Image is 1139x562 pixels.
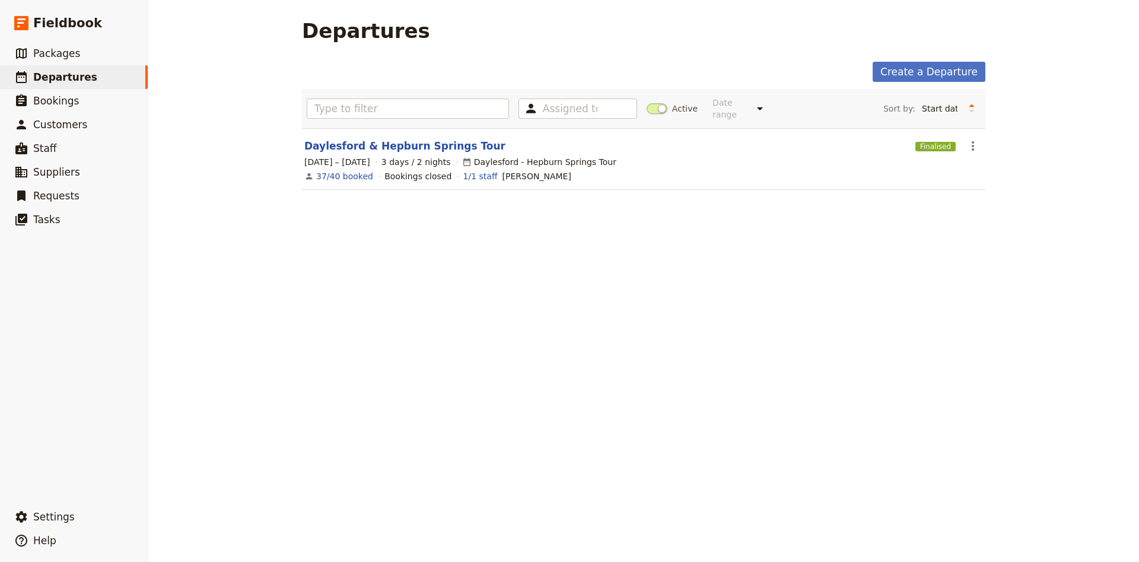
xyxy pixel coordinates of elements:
[672,103,698,115] span: Active
[462,156,616,168] div: Daylesford - Hepburn Springs Tour
[33,142,57,154] span: Staff
[963,136,983,156] button: Actions
[33,14,102,32] span: Fieldbook
[502,170,571,182] span: Wayne Priest
[963,100,981,118] button: Change sort direction
[883,103,915,115] span: Sort by:
[307,99,509,119] input: Type to filter
[543,101,597,116] input: Assigned to
[381,156,451,168] span: 3 days / 2 nights
[915,142,956,151] span: Finalised
[463,170,498,182] a: 1/1 staff
[33,71,97,83] span: Departures
[316,170,373,182] a: View the bookings for this departure
[33,95,79,107] span: Bookings
[33,535,56,547] span: Help
[304,139,505,153] a: Daylesford & Hepburn Springs Tour
[302,19,430,43] h1: Departures
[33,511,75,523] span: Settings
[384,170,451,182] div: Bookings closed
[873,62,985,82] a: Create a Departure
[33,166,80,178] span: Suppliers
[33,190,79,202] span: Requests
[33,47,80,59] span: Packages
[33,119,87,131] span: Customers
[304,156,370,168] span: [DATE] – [DATE]
[33,214,61,226] span: Tasks
[917,100,963,118] select: Sort by:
